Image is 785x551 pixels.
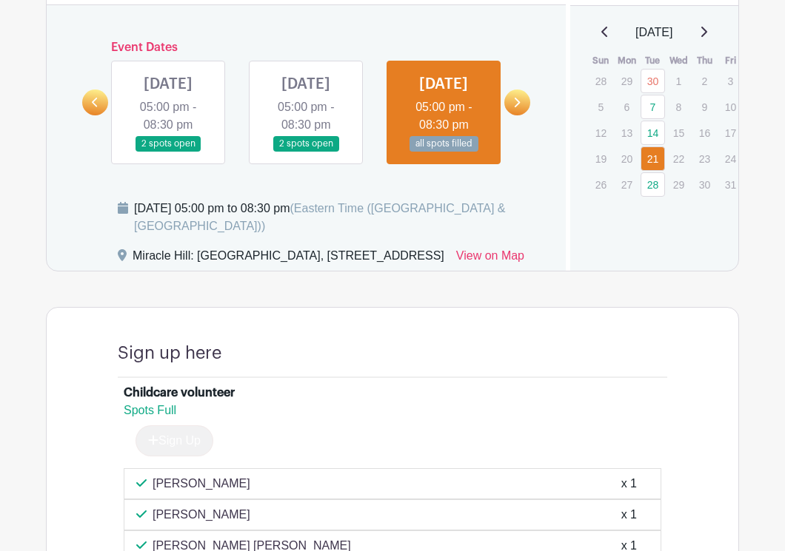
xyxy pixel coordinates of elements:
p: 15 [667,121,691,144]
th: Thu [692,53,718,68]
th: Tue [640,53,666,68]
a: 21 [641,146,665,171]
div: Childcare volunteer [124,384,235,402]
a: View on Map [456,247,524,271]
a: 7 [641,95,665,119]
div: x 1 [621,506,637,524]
p: 22 [667,147,691,170]
p: 13 [615,121,639,144]
th: Sun [588,53,614,68]
h4: Sign up here [118,343,221,364]
p: 12 [589,121,613,144]
p: 9 [692,95,717,118]
p: 27 [615,173,639,196]
div: x 1 [621,475,637,493]
p: 3 [718,70,743,92]
p: 17 [718,121,743,144]
p: 1 [667,70,691,92]
p: 23 [692,147,717,170]
p: 10 [718,95,743,118]
p: 16 [692,121,717,144]
span: Spots Full [124,404,176,416]
p: 20 [615,147,639,170]
th: Fri [718,53,744,68]
div: [DATE] 05:00 pm to 08:30 pm [134,200,548,235]
th: Mon [614,53,640,68]
p: 29 [615,70,639,92]
p: [PERSON_NAME] [153,475,250,493]
p: 2 [692,70,717,92]
a: 28 [641,172,665,197]
a: 14 [641,121,665,145]
span: [DATE] [635,24,672,41]
p: 8 [667,95,691,118]
p: 30 [692,173,717,196]
p: 5 [589,95,613,118]
p: 6 [615,95,639,118]
p: 29 [667,173,691,196]
th: Wed [666,53,692,68]
a: 30 [641,69,665,93]
p: [PERSON_NAME] [153,506,250,524]
div: Miracle Hill: [GEOGRAPHIC_DATA], [STREET_ADDRESS] [133,247,444,271]
h6: Event Dates [108,41,504,55]
span: (Eastern Time ([GEOGRAPHIC_DATA] & [GEOGRAPHIC_DATA])) [134,202,506,232]
p: 28 [589,70,613,92]
p: 24 [718,147,743,170]
p: 31 [718,173,743,196]
p: 19 [589,147,613,170]
p: 26 [589,173,613,196]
